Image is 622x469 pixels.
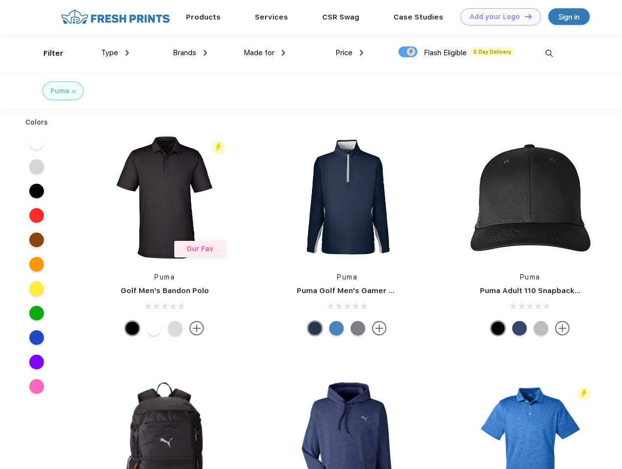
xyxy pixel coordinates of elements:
[471,47,514,56] span: 5 Day Delivery
[297,286,451,295] a: Puma Golf Men's Gamer Golf Quarter-Zip
[470,13,520,21] div: Add your Logo
[121,286,209,295] a: Golf Men's Bandon Polo
[360,50,363,56] img: dropdown.png
[548,8,590,25] a: Sign in
[329,321,344,336] div: Bright Cobalt
[525,14,532,19] img: DT
[555,321,570,336] img: more.svg
[101,48,118,57] span: Type
[424,48,467,57] span: Flash Eligible
[173,48,196,57] span: Brands
[244,48,274,57] span: Made for
[50,86,69,96] div: Puma
[255,13,288,21] a: Services
[154,273,175,281] a: Puma
[541,45,557,62] img: desktop_search.svg
[204,50,207,56] img: dropdown.png
[351,321,365,336] div: Quiet Shade
[43,48,63,59] div: Filter
[308,321,322,336] div: Navy Blazer
[465,132,595,262] img: func=resize&h=266
[578,387,591,400] img: flash_active_toggle.svg
[18,117,56,128] div: Colors
[212,141,225,154] img: flash_active_toggle.svg
[100,132,229,262] img: func=resize&h=266
[187,245,213,253] span: Our Fav
[512,321,527,336] div: Peacoat with Qut Shd
[337,273,357,281] a: Puma
[168,321,183,336] div: High Rise
[146,321,161,336] div: Bright White
[322,13,359,21] a: CSR Swag
[282,132,412,262] img: func=resize&h=266
[58,8,173,25] img: fo%20logo%202.webp
[372,321,387,336] img: more.svg
[534,321,548,336] div: Quarry with Brt Whit
[335,48,352,57] span: Price
[491,321,505,336] div: Pma Blk Pma Blk
[282,50,285,56] img: dropdown.png
[125,50,129,56] img: dropdown.png
[189,321,204,336] img: more.svg
[186,13,221,21] a: Products
[125,321,140,336] div: Puma Black
[559,11,580,22] div: Sign in
[520,273,540,281] a: Puma
[72,90,76,93] img: filter_cancel.svg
